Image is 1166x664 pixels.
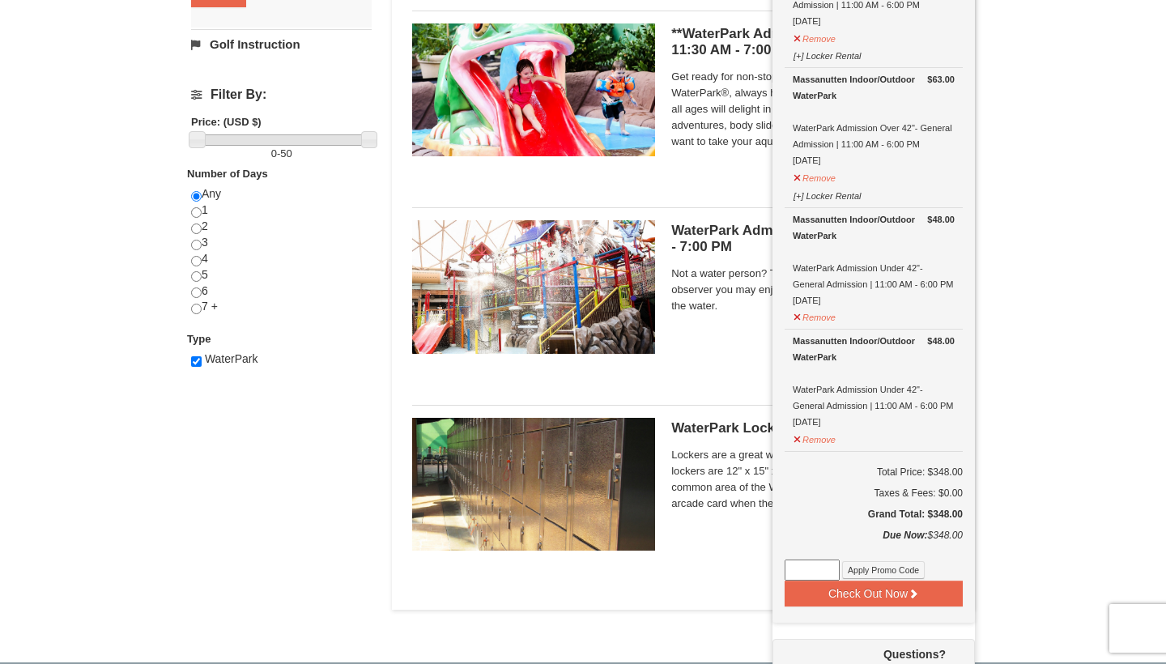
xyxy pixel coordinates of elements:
[671,420,955,436] h5: WaterPark Locker Rental
[785,581,963,607] button: Check Out Now
[671,447,955,512] span: Lockers are a great way to keep your valuables safe. The lockers are 12" x 15" x 18" in size and ...
[412,220,655,353] img: 6619917-1522-bd7b88d9.jpg
[842,561,925,579] button: Apply Promo Code
[883,530,927,541] strong: Due Now:
[793,211,955,244] div: Massanutten Indoor/Outdoor WaterPark
[927,71,955,87] strong: $63.00
[793,166,836,186] button: Remove
[785,506,963,522] h5: Grand Total: $348.00
[671,223,955,255] h5: WaterPark Admission- Observer | 11:30 AM - 7:00 PM
[927,333,955,349] strong: $48.00
[671,26,955,58] h5: **WaterPark Admission - Under 42” Tall | 11:30 AM - 7:00 PM
[191,146,372,162] label: -
[883,648,946,661] strong: Questions?
[271,147,277,160] span: 0
[793,27,836,47] button: Remove
[671,266,955,314] span: Not a water person? Then this ticket is just for you. As an observer you may enjoy the WaterPark ...
[793,71,955,168] div: WaterPark Admission Over 42"- General Admission | 11:00 AM - 6:00 PM [DATE]
[785,485,963,501] div: Taxes & Fees: $0.00
[785,464,963,480] h6: Total Price: $348.00
[793,428,836,448] button: Remove
[187,333,211,345] strong: Type
[793,71,955,104] div: Massanutten Indoor/Outdoor WaterPark
[205,352,258,365] span: WaterPark
[191,29,372,59] a: Golf Instruction
[187,168,268,180] strong: Number of Days
[280,147,291,160] span: 50
[793,305,836,326] button: Remove
[793,184,862,204] button: [+] Locker Rental
[191,116,262,128] strong: Price: (USD $)
[412,23,655,156] img: 6619917-732-e1c471e4.jpg
[785,527,963,560] div: $348.00
[793,44,862,64] button: [+] Locker Rental
[191,186,372,331] div: Any 1 2 3 4 5 6 7 +
[793,333,955,365] div: Massanutten Indoor/Outdoor WaterPark
[927,211,955,228] strong: $48.00
[793,211,955,309] div: WaterPark Admission Under 42"- General Admission | 11:00 AM - 6:00 PM [DATE]
[412,418,655,551] img: 6619917-1005-d92ad057.png
[671,69,955,150] span: Get ready for non-stop thrills at the Massanutten WaterPark®, always heated to 84° Fahrenheit. Ch...
[793,333,955,430] div: WaterPark Admission Under 42"- General Admission | 11:00 AM - 6:00 PM [DATE]
[191,87,372,102] h4: Filter By:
